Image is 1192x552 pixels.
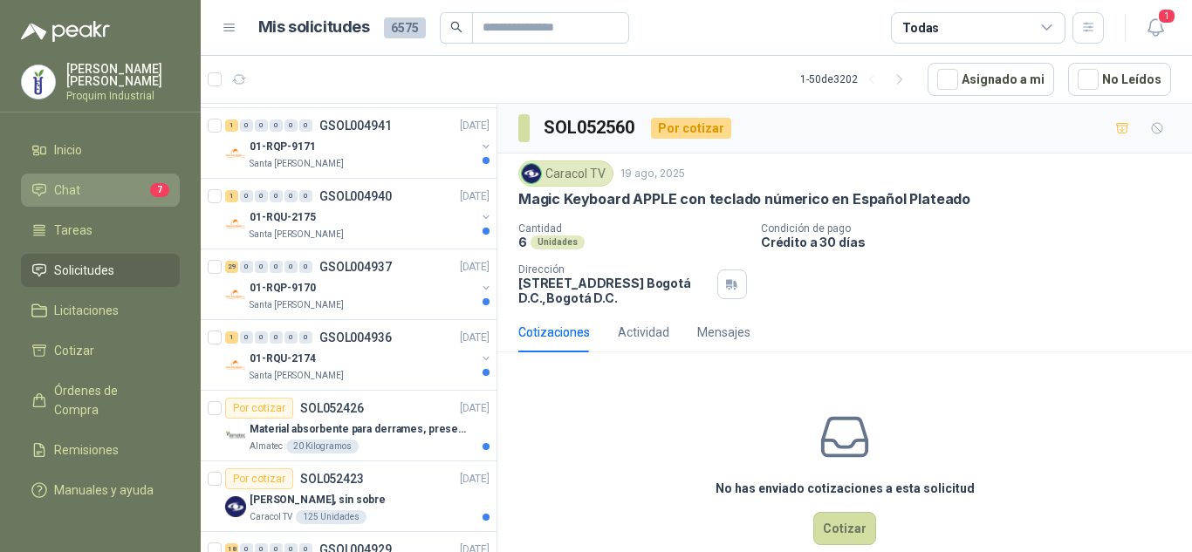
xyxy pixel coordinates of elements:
div: 0 [240,190,253,202]
img: Logo peakr [21,21,110,42]
div: Por cotizar [225,468,293,489]
span: 6575 [384,17,426,38]
h3: No has enviado cotizaciones a esta solicitud [716,479,975,498]
div: Por cotizar [651,118,731,139]
a: Órdenes de Compra [21,374,180,426]
div: 0 [270,261,283,273]
p: Santa [PERSON_NAME] [250,369,344,383]
p: Almatec [250,440,283,453]
span: Licitaciones [54,301,119,320]
p: [PERSON_NAME], sin sobre [250,492,386,508]
p: 01-RQP-9171 [250,139,316,155]
p: [DATE] [460,188,490,205]
p: Cantidad [518,222,747,235]
p: 01-RQU-2174 [250,351,316,367]
a: Chat7 [21,174,180,207]
div: 0 [255,119,268,132]
h1: Mis solicitudes [258,15,370,40]
div: Caracol TV [518,160,613,187]
p: [DATE] [460,400,490,417]
span: 1 [1157,8,1176,24]
div: 0 [299,119,312,132]
div: 0 [270,190,283,202]
p: [DATE] [460,259,490,276]
p: GSOL004941 [319,119,392,132]
img: Company Logo [522,164,541,183]
a: Tareas [21,214,180,247]
span: Órdenes de Compra [54,381,163,419]
p: Santa [PERSON_NAME] [250,298,344,312]
div: 0 [255,261,268,273]
div: 1 - 50 de 3202 [800,65,914,93]
div: 0 [284,261,298,273]
p: GSOL004940 [319,190,392,202]
div: 0 [284,331,298,344]
a: Manuales y ayuda [21,474,180,507]
span: Cotizar [54,341,94,360]
a: Inicio [21,133,180,167]
span: 7 [150,183,169,197]
div: 1 [225,190,238,202]
div: Mensajes [697,323,750,342]
img: Company Logo [225,143,246,164]
p: 01-RQP-9170 [250,280,316,296]
p: 01-RQU-2175 [250,209,316,226]
img: Company Logo [225,355,246,376]
div: 0 [255,190,268,202]
p: Condición de pago [761,222,1185,235]
p: Proquim Industrial [66,91,180,101]
p: 19 ago, 2025 [620,166,685,182]
p: Magic Keyboard APPLE con teclado númerico en Español Plateado [518,190,970,208]
p: 6 [518,235,527,249]
div: 1 [225,331,238,344]
span: Manuales y ayuda [54,480,154,500]
p: Santa [PERSON_NAME] [250,228,344,242]
div: 125 Unidades [296,510,367,524]
p: GSOL004937 [319,261,392,273]
a: 1 0 0 0 0 0 GSOL004936[DATE] Company Logo01-RQU-2174Santa [PERSON_NAME] [225,327,493,383]
p: Crédito a 30 días [761,235,1185,249]
div: 0 [240,331,253,344]
p: SOL052423 [300,473,364,485]
span: Solicitudes [54,261,114,280]
span: Tareas [54,221,92,240]
div: 0 [270,331,283,344]
img: Company Logo [225,496,246,517]
button: Cotizar [813,512,876,545]
p: SOL052426 [300,402,364,414]
a: 1 0 0 0 0 0 GSOL004940[DATE] Company Logo01-RQU-2175Santa [PERSON_NAME] [225,186,493,242]
div: 0 [240,119,253,132]
a: Por cotizarSOL052423[DATE] Company Logo[PERSON_NAME], sin sobreCaracol TV125 Unidades [201,461,497,532]
button: No Leídos [1068,63,1171,96]
img: Company Logo [225,426,246,446]
div: 0 [299,190,312,202]
div: Por cotizar [225,398,293,419]
a: Por cotizarSOL052426[DATE] Company LogoMaterial absorbente para derrames, presentación de 20 kg (... [201,391,497,461]
p: [STREET_ADDRESS] Bogotá D.C. , Bogotá D.C. [518,276,710,305]
div: Unidades [531,235,585,249]
img: Company Logo [225,284,246,305]
p: [PERSON_NAME] [PERSON_NAME] [66,63,180,87]
p: Santa [PERSON_NAME] [250,157,344,171]
button: Asignado a mi [928,63,1054,96]
span: search [450,21,462,33]
div: Todas [902,18,939,37]
a: 1 0 0 0 0 0 GSOL004941[DATE] Company Logo01-RQP-9171Santa [PERSON_NAME] [225,115,493,171]
span: Inicio [54,140,82,160]
div: 29 [225,261,238,273]
div: 0 [299,331,312,344]
p: Material absorbente para derrames, presentación de 20 kg (1 bulto) [250,421,467,438]
a: 29 0 0 0 0 0 GSOL004937[DATE] Company Logo01-RQP-9170Santa [PERSON_NAME] [225,256,493,312]
div: 0 [270,119,283,132]
div: 0 [255,331,268,344]
p: [DATE] [460,330,490,346]
p: GSOL004936 [319,331,392,344]
a: Solicitudes [21,254,180,287]
a: Cotizar [21,334,180,367]
h3: SOL052560 [544,114,637,141]
p: Dirección [518,263,710,276]
span: Chat [54,181,80,200]
div: Actividad [618,323,669,342]
p: [DATE] [460,471,490,487]
div: 0 [299,261,312,273]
